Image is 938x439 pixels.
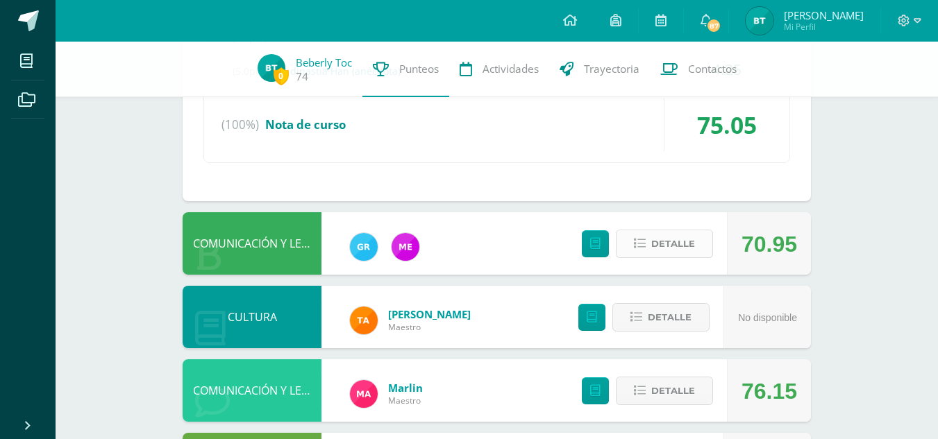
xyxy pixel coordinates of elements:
[616,377,713,405] button: Detalle
[183,212,321,275] div: COMUNICACIÓN Y LENGUAJE, IDIOMA ESPAÑOL
[688,62,737,76] span: Contactos
[388,321,471,333] span: Maestro
[616,230,713,258] button: Detalle
[742,360,797,422] div: 76.15
[183,359,321,422] div: COMUNICACIÓN Y LENGUAJE, IDIOMA EXTRANJERO
[265,117,346,132] span: Nota de curso
[664,98,789,151] div: 75.05
[784,8,864,22] span: [PERSON_NAME]
[549,42,650,97] a: Trayectoria
[350,380,378,408] img: ca51be06ee6568e83a4be8f0f0221dfb.png
[392,233,419,261] img: 498c526042e7dcf1c615ebb741a80315.png
[612,303,710,332] button: Detalle
[584,62,639,76] span: Trayectoria
[742,213,797,275] div: 70.95
[388,395,423,406] span: Maestro
[183,286,321,348] div: CULTURA
[651,231,695,257] span: Detalle
[296,55,352,69] a: Beberly Toc
[258,54,285,82] img: cda15ad35d0b13d5c0b55d869a19eb5f.png
[746,7,773,35] img: cda15ad35d0b13d5c0b55d869a19eb5f.png
[274,67,289,85] span: 0
[350,233,378,261] img: 47e0c6d4bfe68c431262c1f147c89d8f.png
[784,21,864,33] span: Mi Perfil
[449,42,549,97] a: Actividades
[650,42,747,97] a: Contactos
[648,304,692,330] span: Detalle
[350,307,378,334] img: feaeb2f9bb45255e229dc5fdac9a9f6b.png
[483,62,539,76] span: Actividades
[738,312,797,323] span: No disponible
[651,378,695,404] span: Detalle
[221,98,259,151] span: (100%)
[388,381,423,395] a: Marlin
[388,307,471,321] a: [PERSON_NAME]
[706,18,721,33] span: 87
[362,42,449,97] a: Punteos
[296,69,308,84] a: 74
[399,62,439,76] span: Punteos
